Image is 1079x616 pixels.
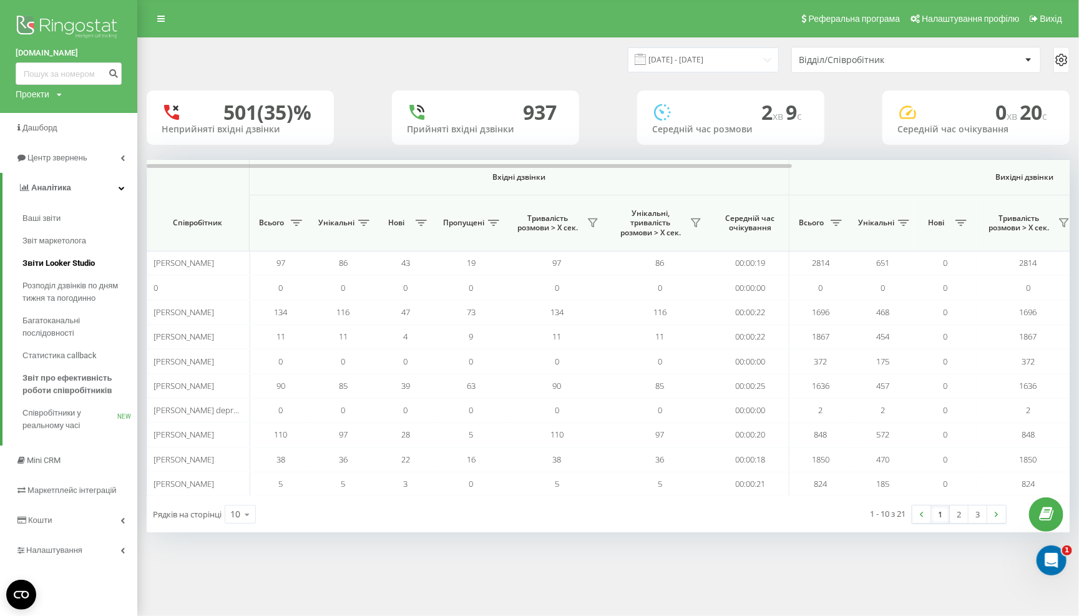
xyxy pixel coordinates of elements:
[469,356,474,367] span: 0
[995,99,1020,125] span: 0
[22,280,131,305] span: Розподіл дзвінків по дням тижня та погодинно
[276,331,285,342] span: 11
[469,429,474,440] span: 5
[809,14,901,24] span: Реферальна програма
[773,109,786,123] span: хв
[341,356,346,367] span: 0
[404,478,408,489] span: 3
[658,356,662,367] span: 0
[318,218,354,228] span: Унікальні
[404,282,408,293] span: 0
[615,208,686,238] span: Унікальні, тривалість розмови > Х сек.
[877,454,890,465] span: 470
[27,456,61,465] span: Mini CRM
[22,310,137,345] a: Багатоканальні послідовності
[786,99,802,125] span: 9
[812,331,829,342] span: 1867
[276,454,285,465] span: 38
[1042,109,1047,123] span: c
[944,380,948,391] span: 0
[407,124,564,135] div: Прийняті вхідні дзвінки
[27,486,117,495] span: Маркетплейс інтеграцій
[944,356,948,367] span: 0
[282,172,756,182] span: Вхідні дзвінки
[22,207,137,230] a: Ваші звіти
[341,282,346,293] span: 0
[22,407,117,432] span: Співробітники у реальному часі
[812,306,829,318] span: 1696
[337,306,350,318] span: 116
[339,380,348,391] span: 85
[711,398,789,423] td: 00:00:00
[1020,380,1037,391] span: 1636
[162,124,319,135] div: Неприйняті вхідні дзвінки
[711,447,789,472] td: 00:00:18
[1022,478,1035,489] span: 824
[381,218,412,228] span: Нові
[797,109,802,123] span: c
[153,509,222,520] span: Рядків на сторінці
[22,123,57,132] span: Дашборд
[553,257,562,268] span: 97
[983,213,1055,233] span: Тривалість розмови > Х сек.
[467,454,476,465] span: 16
[22,372,131,397] span: Звіт про ефективність роботи співробітників
[404,331,408,342] span: 4
[22,235,86,247] span: Звіт маркетолога
[339,454,348,465] span: 36
[796,218,827,228] span: Всього
[652,124,809,135] div: Середній час розмови
[881,282,886,293] span: 0
[944,257,948,268] span: 0
[279,404,283,416] span: 0
[157,218,238,228] span: Співробітник
[154,356,214,367] span: [PERSON_NAME]
[22,212,61,225] span: Ваші звіти
[339,429,348,440] span: 97
[944,404,948,416] span: 0
[881,404,886,416] span: 2
[555,282,559,293] span: 0
[443,218,484,228] span: Пропущені
[1062,545,1072,555] span: 1
[721,213,779,233] span: Середній час очікування
[22,275,137,310] a: Розподіл дзвінків по дням тижня та погодинно
[931,506,950,523] a: 1
[1040,14,1062,24] span: Вихід
[761,99,786,125] span: 2
[28,516,52,525] span: Кошти
[814,429,828,440] span: 848
[814,356,828,367] span: 372
[877,331,890,342] span: 454
[656,454,665,465] span: 36
[154,404,253,416] span: [PERSON_NAME] deprecate
[812,454,829,465] span: 1850
[814,478,828,489] span: 824
[711,374,789,398] td: 00:00:25
[404,404,408,416] span: 0
[1007,109,1020,123] span: хв
[553,380,562,391] span: 90
[944,454,948,465] span: 0
[656,257,665,268] span: 86
[339,331,348,342] span: 11
[154,429,214,440] span: [PERSON_NAME]
[22,230,137,252] a: Звіт маркетолога
[279,478,283,489] span: 5
[877,380,890,391] span: 457
[897,124,1055,135] div: Середній час очікування
[279,356,283,367] span: 0
[1020,99,1047,125] span: 20
[950,506,969,523] a: 2
[711,423,789,447] td: 00:00:20
[154,454,214,465] span: [PERSON_NAME]
[6,580,36,610] button: Open CMP widget
[512,213,583,233] span: Тривалість розмови > Х сек.
[1020,257,1037,268] span: 2814
[711,349,789,373] td: 00:00:00
[154,306,214,318] span: [PERSON_NAME]
[819,282,823,293] span: 0
[1022,429,1035,440] span: 848
[230,508,240,521] div: 10
[22,402,137,437] a: Співробітники у реальному часіNEW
